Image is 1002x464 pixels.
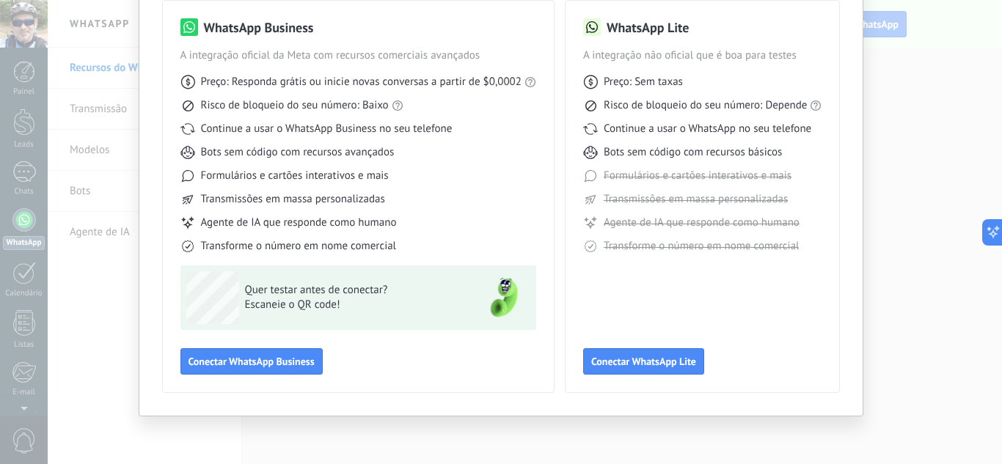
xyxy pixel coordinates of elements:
span: Transforme o número em nome comercial [604,239,799,254]
span: Formulários e cartões interativos e mais [201,169,389,183]
span: Transmissões em massa personalizadas [201,192,385,207]
span: A integração oficial da Meta com recursos comerciais avançados [180,48,536,63]
span: Conectar WhatsApp Business [189,356,315,367]
button: Conectar WhatsApp Lite [583,348,704,375]
span: Bots sem código com recursos avançados [201,145,395,160]
span: A integração não oficial que é boa para testes [583,48,822,63]
span: Quer testar antes de conectar? [245,283,459,298]
span: Continue a usar o WhatsApp no seu telefone [604,122,811,136]
span: Transforme o número em nome comercial [201,239,396,254]
span: Risco de bloqueio do seu número: Depende [604,98,808,113]
span: Risco de bloqueio do seu número: Baixo [201,98,389,113]
button: Conectar WhatsApp Business [180,348,323,375]
span: Formulários e cartões interativos e mais [604,169,791,183]
img: green-phone.png [478,271,530,324]
h3: WhatsApp Business [204,18,314,37]
span: Agente de IA que responde como humano [604,216,800,230]
span: Continue a usar o WhatsApp Business no seu telefone [201,122,453,136]
span: Preço: Responda grátis ou inicie novas conversas a partir de $0,0002 [201,75,522,89]
span: Conectar WhatsApp Lite [591,356,696,367]
span: Preço: Sem taxas [604,75,683,89]
h3: WhatsApp Lite [607,18,689,37]
span: Agente de IA que responde como humano [201,216,397,230]
span: Transmissões em massa personalizadas [604,192,788,207]
span: Bots sem código com recursos básicos [604,145,782,160]
span: Escaneie o QR code! [245,298,459,312]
